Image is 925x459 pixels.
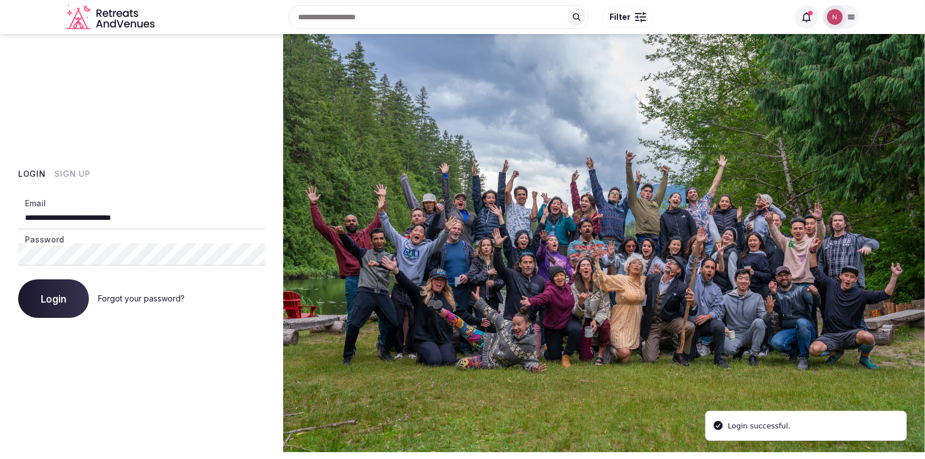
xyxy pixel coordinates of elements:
[827,9,843,25] img: Nathalia Bilotti
[66,5,157,30] a: Visit the homepage
[41,293,66,304] span: Login
[602,6,654,28] button: Filter
[98,294,185,303] a: Forgot your password?
[18,168,46,180] button: Login
[66,5,157,30] svg: Retreats and Venues company logo
[55,168,91,180] button: Sign Up
[609,11,630,23] span: Filter
[18,279,89,318] button: Login
[728,420,791,432] div: Login successful.
[283,34,925,452] img: My Account Background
